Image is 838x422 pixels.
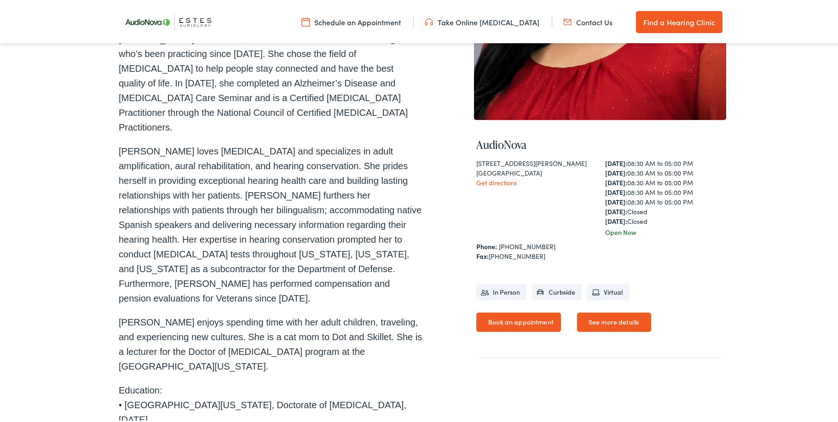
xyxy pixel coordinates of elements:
div: 08:30 AM to 05:00 PM 08:30 AM to 05:00 PM 08:30 AM to 05:00 PM 08:30 AM to 05:00 PM 08:30 AM to 0... [605,157,724,224]
div: Open Now [605,226,724,235]
strong: [DATE]: [605,176,627,185]
strong: Phone: [476,240,497,249]
strong: [DATE]: [605,195,627,205]
img: utility icon [563,15,572,25]
p: [PERSON_NAME], Au.D., ABA, F-AAA, is a board-certified audiologist who’s been practicing since [D... [119,30,422,133]
strong: [DATE]: [605,186,627,195]
a: Schedule an Appointment [301,15,401,25]
strong: [DATE]: [605,157,627,166]
strong: [DATE]: [605,166,627,176]
strong: Fax: [476,250,489,259]
li: Curbside [532,282,582,298]
p: [PERSON_NAME] loves [MEDICAL_DATA] and specializes in adult amplification, aural rehabilitation, ... [119,142,422,304]
div: [STREET_ADDRESS][PERSON_NAME] [476,157,595,166]
div: [PHONE_NUMBER] [476,250,724,259]
li: Virtual [587,282,629,298]
a: See more details [577,311,651,330]
a: [PHONE_NUMBER] [499,240,555,249]
img: utility icon [425,15,433,25]
p: [PERSON_NAME] enjoys spending time with her adult children, traveling, and experiencing new cultu... [119,313,422,372]
strong: [DATE]: [605,215,627,224]
a: Get directions [476,176,517,185]
h4: AudioNova [476,137,724,150]
a: Find a Hearing Clinic [636,9,722,31]
strong: [DATE]: [605,205,627,214]
li: In Person [476,282,526,298]
img: utility icon [301,15,310,25]
a: Take Online [MEDICAL_DATA] [425,15,539,25]
a: Contact Us [563,15,613,25]
a: Book an appointment [476,311,561,330]
div: [GEOGRAPHIC_DATA] [476,166,595,176]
